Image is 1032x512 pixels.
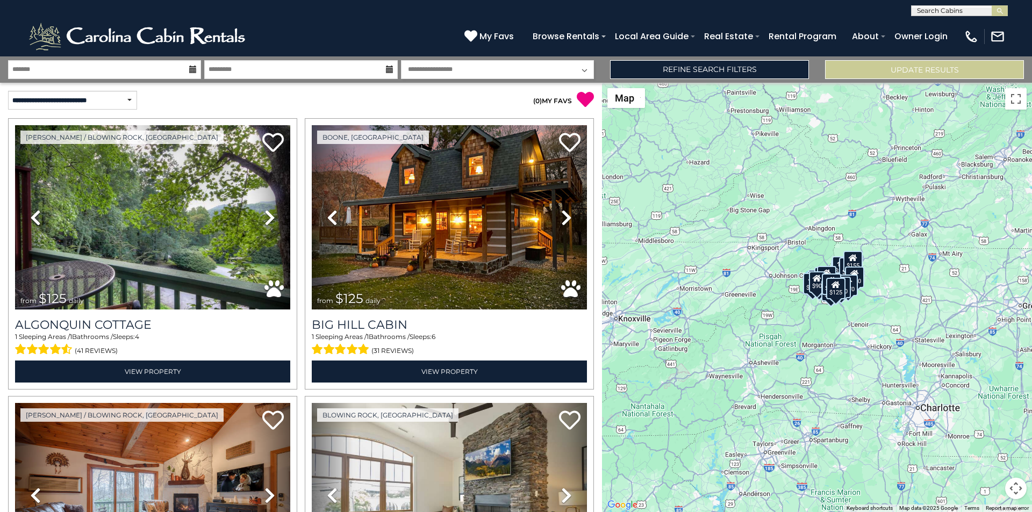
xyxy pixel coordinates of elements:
a: Open this area in Google Maps (opens a new window) [605,498,640,512]
div: Sleeping Areas / Bathrooms / Sleeps: [312,332,587,358]
div: $170 [817,265,836,287]
a: Big Hill Cabin [312,318,587,332]
a: Add to favorites [559,132,580,155]
a: View Property [15,360,290,383]
div: $175 [839,257,858,279]
div: $125 [826,278,845,299]
span: 1 [70,333,72,341]
div: $170 [828,272,848,293]
div: $215 [803,272,822,294]
div: $170 [832,256,851,277]
span: $125 [39,291,67,306]
button: Toggle fullscreen view [1005,88,1027,110]
span: (41 reviews) [75,344,118,358]
a: Add to favorites [559,409,580,432]
a: Owner Login [889,27,953,46]
span: from [317,297,333,305]
span: ( ) [533,97,542,105]
a: [PERSON_NAME] / Blowing Rock, [GEOGRAPHIC_DATA] [20,408,224,422]
button: Keyboard shortcuts [847,504,893,512]
div: $160 [845,266,864,288]
div: $140 [822,273,841,294]
span: Map data ©2025 Google [899,505,958,511]
a: (0)MY FAVS [533,97,572,105]
a: Browse Rentals [527,27,605,46]
a: Real Estate [699,27,758,46]
img: Google [605,498,640,512]
a: Rental Program [763,27,842,46]
a: Boone, [GEOGRAPHIC_DATA] [317,131,429,144]
span: daily [69,297,84,305]
div: $125 [809,273,829,294]
span: 1 [367,333,369,341]
span: 6 [432,333,435,341]
div: $155 [843,250,863,272]
span: My Favs [479,30,514,43]
span: 1 [15,333,17,341]
img: phone-regular-white.png [964,29,979,44]
img: mail-regular-white.png [990,29,1005,44]
a: Terms [964,505,979,511]
img: White-1-2.png [27,20,250,53]
a: View Property [312,360,587,383]
img: thumbnail_163280488.jpeg [312,125,587,309]
button: Map camera controls [1005,478,1027,499]
div: $170 [838,274,858,295]
span: (31 reviews) [371,344,414,358]
button: Change map style [607,88,645,108]
button: Update Results [825,60,1024,79]
a: Report a map error [986,505,1029,511]
a: Local Area Guide [610,27,694,46]
div: $155 [822,280,841,301]
a: Refine Search Filters [610,60,809,79]
div: Sleeping Areas / Bathrooms / Sleeps: [15,332,290,358]
a: Blowing Rock, [GEOGRAPHIC_DATA] [317,408,458,422]
a: [PERSON_NAME] / Blowing Rock, [GEOGRAPHIC_DATA] [20,131,224,144]
img: thumbnail_163264183.jpeg [15,125,290,309]
span: Map [615,92,634,104]
a: Add to favorites [262,132,284,155]
a: Algonquin Cottage [15,318,290,332]
a: Add to favorites [262,409,284,432]
div: $175 [821,279,841,301]
span: $125 [335,291,363,306]
div: $90 [809,271,825,292]
span: 4 [135,333,139,341]
a: About [847,27,884,46]
span: daily [365,297,381,305]
span: 0 [535,97,540,105]
span: from [20,297,37,305]
span: 1 [312,333,314,341]
a: My Favs [464,30,517,44]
